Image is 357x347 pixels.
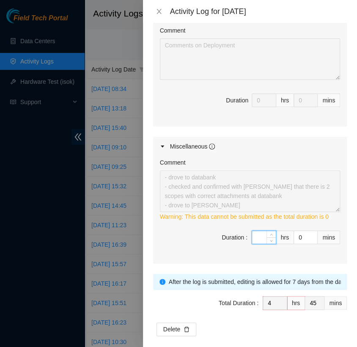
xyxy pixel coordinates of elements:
span: Delete [163,325,180,334]
div: Warning: This data cannot be submitted as the total duration is 0 [160,212,340,231]
button: Close [153,8,165,16]
span: info-circle [159,279,165,285]
button: Deletedelete [157,322,196,336]
span: caret-right [160,144,165,149]
div: Duration : [222,233,247,242]
div: mins [318,231,340,244]
div: mins [324,296,347,310]
div: Miscellaneous info-circle [153,137,347,156]
textarea: Comment [160,39,340,80]
span: Decrease Value [266,237,276,244]
span: info-circle [209,143,215,149]
div: Miscellaneous [170,142,215,151]
textarea: Comment [160,171,340,212]
span: close [156,8,162,15]
div: hrs [276,94,294,107]
label: Comment [160,26,186,35]
div: Total Duration : [219,298,258,308]
div: mins [318,94,340,107]
div: hrs [287,296,305,310]
span: up [269,232,274,237]
span: delete [184,326,189,333]
span: Increase Value [266,231,276,237]
div: hrs [276,231,294,244]
div: Duration [226,96,248,105]
span: down [269,238,274,243]
div: Activity Log for [DATE] [170,7,347,16]
label: Comment [160,158,186,167]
